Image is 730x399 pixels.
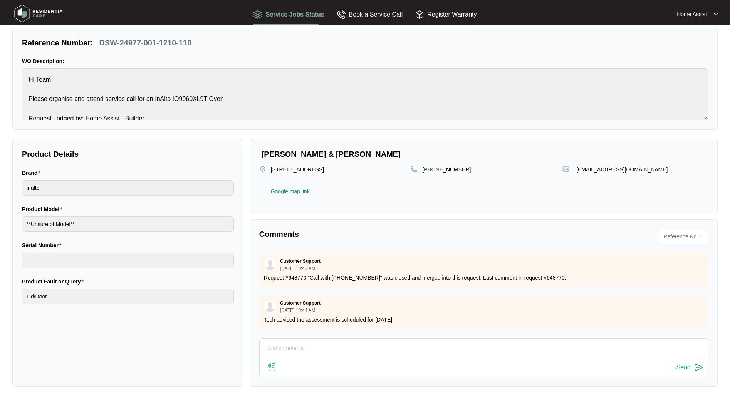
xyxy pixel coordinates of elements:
div: Send [676,364,691,371]
label: Product Fault or Query [22,278,87,285]
button: Send [676,362,704,373]
img: residentia care logo [12,2,65,25]
p: [EMAIL_ADDRESS][DOMAIN_NAME] [576,166,668,173]
p: Product Details [22,149,234,159]
img: user.svg [264,300,276,312]
p: - [700,231,705,242]
p: Customer Support [280,258,321,264]
p: [STREET_ADDRESS] [271,166,324,181]
input: Product Fault or Query [22,289,234,304]
p: [DATE] 10:44 AM [280,308,321,313]
a: Google map link [271,189,310,194]
input: Brand [22,180,234,196]
img: map-pin [259,166,266,173]
div: Book a Service Call [337,10,403,19]
p: Home Assist [677,10,707,18]
img: send-icon.svg [695,363,704,372]
p: WO Description: [22,57,708,65]
img: dropdown arrow [714,12,718,16]
input: Serial Number [22,253,234,268]
img: map-pin [562,166,569,173]
p: Request #648770 "Call with [PHONE_NUMBER]" was closed and merged into this request. Last comment ... [264,274,703,282]
div: Service Jobs Status [253,10,324,19]
img: user.svg [264,258,276,270]
p: Comments [259,229,478,240]
p: DSW-24977-001-1210-110 [99,37,192,48]
p: Tech advised the assessment is scheduled for [DATE]. [264,316,703,324]
div: Register Warranty [415,10,477,19]
label: Brand [22,169,44,177]
img: file-attachment-doc.svg [267,362,277,372]
label: Product Model [22,205,65,213]
p: Customer Support [280,300,321,306]
p: [PHONE_NUMBER] [422,166,471,173]
p: [DATE] 10:43 AM [280,266,321,271]
img: Register Warranty icon [415,10,424,19]
p: Reference Number: [22,37,93,48]
textarea: Hi Team, Please organise and attend service call for an InAlto IO9060XL9T Oven Request Lodged by:... [22,68,708,120]
img: Service Jobs Status icon [253,10,262,19]
input: Product Model [22,216,234,232]
label: Serial Number [22,241,64,249]
span: Reference No. [660,231,698,242]
img: map-pin [411,166,418,173]
p: [PERSON_NAME] & [PERSON_NAME] [262,149,708,159]
img: Book a Service Call icon [337,10,346,19]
